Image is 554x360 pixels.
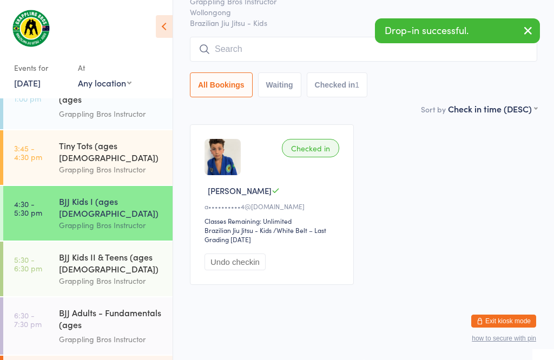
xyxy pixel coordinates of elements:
div: Check in time (DESC) [448,103,537,115]
time: 6:30 - 7:30 pm [14,311,42,328]
button: All Bookings [190,72,253,97]
time: 3:45 - 4:30 pm [14,144,42,161]
div: Grappling Bros Instructor [59,163,163,176]
label: Sort by [421,104,446,115]
div: Grappling Bros Instructor [59,219,163,231]
span: [PERSON_NAME] [208,185,272,196]
div: Grappling Bros Instructor [59,333,163,345]
div: BJJ Adults - Fundamentals (ages [DEMOGRAPHIC_DATA]+) [59,306,163,333]
div: Classes Remaining: Unlimited [205,216,342,225]
a: 4:30 -5:30 pmBJJ Kids I (ages [DEMOGRAPHIC_DATA])Grappling Bros Instructor [3,186,173,241]
img: Grappling Bros Wollongong [11,8,51,48]
span: Wollongong [190,6,520,17]
a: 6:30 -7:30 pmBJJ Adults - Fundamentals (ages [DEMOGRAPHIC_DATA]+)Grappling Bros Instructor [3,297,173,355]
time: 4:30 - 5:30 pm [14,199,42,217]
a: [DATE] [14,77,41,89]
div: BJJ Kids I (ages [DEMOGRAPHIC_DATA]) [59,195,163,219]
time: 5:30 - 6:30 pm [14,255,42,272]
div: Checked in [282,139,339,157]
div: Any location [78,77,131,89]
div: Drop-in successful. [375,18,540,43]
div: Tiny Tots (ages [DEMOGRAPHIC_DATA]) [59,139,163,163]
div: Brazilian Jiu Jitsu - Kids [205,225,272,235]
a: 12:00 -1:00 pmBJJ Adults - All Levels (ages [DEMOGRAPHIC_DATA]+)Grappling Bros Instructor [3,72,173,129]
a: 3:45 -4:30 pmTiny Tots (ages [DEMOGRAPHIC_DATA])Grappling Bros Instructor [3,130,173,185]
img: image1737008371.png [205,139,241,175]
span: Brazilian Jiu Jitsu - Kids [190,17,537,28]
div: Grappling Bros Instructor [59,275,163,287]
input: Search [190,37,537,62]
div: a••••••••••4@[DOMAIN_NAME] [205,202,342,211]
button: Exit kiosk mode [471,315,536,328]
time: 12:00 - 1:00 pm [14,85,41,103]
button: how to secure with pin [472,335,536,342]
a: 5:30 -6:30 pmBJJ Kids II & Teens (ages [DEMOGRAPHIC_DATA])Grappling Bros Instructor [3,242,173,296]
button: Checked in1 [307,72,368,97]
button: Undo checkin [205,254,266,270]
div: Grappling Bros Instructor [59,108,163,120]
div: 1 [355,81,359,89]
div: Events for [14,59,67,77]
button: Waiting [258,72,301,97]
div: At [78,59,131,77]
div: BJJ Kids II & Teens (ages [DEMOGRAPHIC_DATA]) [59,251,163,275]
